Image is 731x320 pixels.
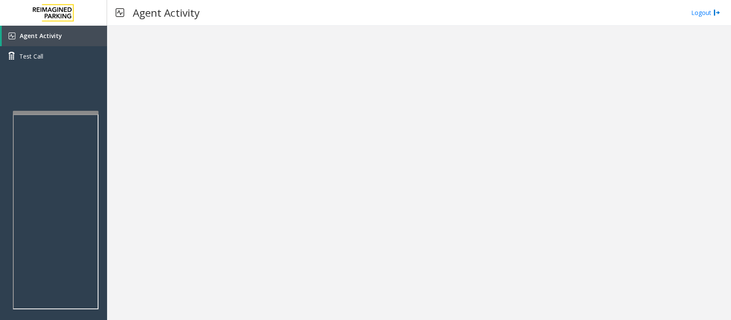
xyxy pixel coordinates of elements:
h3: Agent Activity [128,2,204,23]
img: 'icon' [9,33,15,39]
img: pageIcon [116,2,124,23]
a: Logout [691,8,720,17]
span: Test Call [19,52,43,61]
span: Agent Activity [20,32,62,40]
a: Agent Activity [2,26,107,46]
img: logout [713,8,720,17]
